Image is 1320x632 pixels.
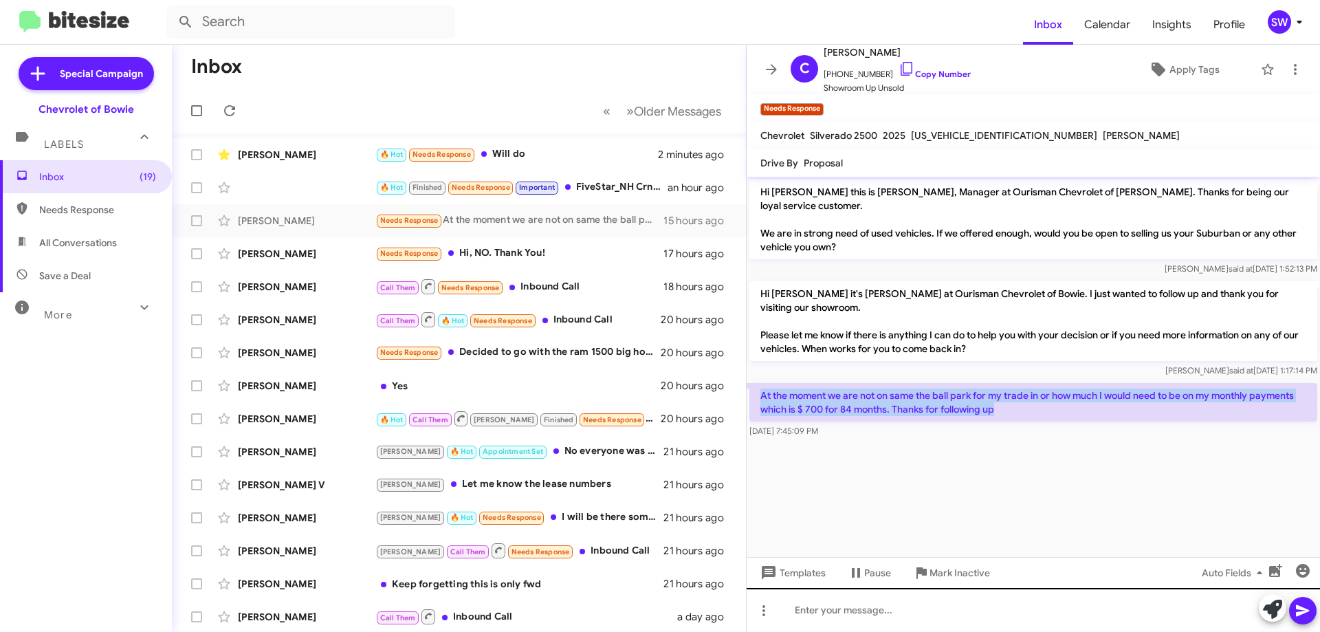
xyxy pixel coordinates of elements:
span: Call Them [412,415,448,424]
span: Needs Response [380,249,439,258]
div: Inbound Call [375,278,663,295]
span: All Conversations [39,236,117,250]
span: [US_VEHICLE_IDENTIFICATION_NUMBER] [911,129,1097,142]
div: [PERSON_NAME] [238,313,375,327]
div: [PERSON_NAME] [238,610,375,624]
div: FiveStar_NH Crn [DATE] $3.72 -0.75 Crn [DATE] $3.69 -0.75 Bns [DATE] $9.79 -3.0 Bns [DATE] $9.74 ... [375,179,668,195]
span: Inbox [39,170,156,184]
span: Needs Response [39,203,156,217]
span: Mark Inactive [929,560,990,585]
div: [PERSON_NAME] [238,280,375,294]
span: Needs Response [452,183,510,192]
div: [PERSON_NAME] [238,148,375,162]
div: [PERSON_NAME] [238,412,375,426]
button: Auto Fields [1191,560,1279,585]
div: No everyone was fabulous. Have not purchased yet because of financing on my end [375,444,663,459]
div: I will be there sometime [DATE] to see [PERSON_NAME] [375,510,663,525]
span: Needs Response [441,283,500,292]
div: [PERSON_NAME] V [238,478,375,492]
div: 17 hours ago [663,247,735,261]
a: Calendar [1073,5,1141,45]
span: [PERSON_NAME] [380,480,441,489]
a: Special Campaign [19,57,154,90]
div: [PERSON_NAME] [238,577,375,591]
div: 20 hours ago [661,412,735,426]
span: Save a Deal [39,269,91,283]
div: Chevrolet of Bowie [38,102,134,116]
span: Needs Response [511,547,570,556]
div: [PERSON_NAME] [238,511,375,525]
span: Needs Response [583,415,641,424]
div: [PERSON_NAME] [238,214,375,228]
span: said at [1229,263,1253,274]
div: 21 hours ago [663,577,735,591]
span: 🔥 Hot [441,316,465,325]
span: [PERSON_NAME] [380,447,441,456]
div: Keep forgetting this is only fwd [375,577,663,591]
span: Older Messages [634,104,721,119]
span: [PERSON_NAME] [824,44,971,61]
span: Special Campaign [60,67,143,80]
span: [PERSON_NAME] [474,415,535,424]
span: Auto Fields [1202,560,1268,585]
a: Profile [1202,5,1256,45]
div: [PERSON_NAME] [238,247,375,261]
div: 21 hours ago [663,478,735,492]
div: [PERSON_NAME] [238,379,375,393]
a: Inbox [1023,5,1073,45]
a: Copy Number [899,69,971,79]
h1: Inbox [191,56,242,78]
span: (19) [140,170,156,184]
span: Appointment Set [483,447,543,456]
div: Let me know the lease numbers [375,477,663,492]
span: Finished [544,415,574,424]
span: [DATE] 7:45:09 PM [749,426,818,436]
a: Insights [1141,5,1202,45]
div: a day ago [677,610,735,624]
span: 🔥 Hot [380,183,404,192]
span: [PERSON_NAME] [DATE] 1:17:14 PM [1165,365,1317,375]
div: [PERSON_NAME] [238,346,375,360]
span: Needs Response [380,216,439,225]
span: Pause [864,560,891,585]
div: Inbound Call [375,410,661,427]
span: Chevrolet [760,129,804,142]
div: Will do [375,146,658,162]
div: At the moment we are not on same the ball park for my trade in or how much I would need to be on ... [375,213,663,228]
div: [PERSON_NAME] [238,544,375,558]
span: [PERSON_NAME] [DATE] 1:52:13 PM [1165,263,1317,274]
span: Proposal [804,157,843,169]
span: » [626,102,634,120]
span: [PERSON_NAME] [1103,129,1180,142]
span: More [44,309,72,321]
span: C [800,58,810,80]
span: [PERSON_NAME] [380,513,441,522]
p: Hi [PERSON_NAME] it's [PERSON_NAME] at Ourisman Chevrolet of Bowie. I just wanted to follow up an... [749,281,1317,361]
span: Labels [44,138,84,151]
button: SW [1256,10,1305,34]
span: 2025 [883,129,905,142]
div: Decided to go with the ram 1500 big horn crew cab. But thanks anyway. [375,345,661,360]
span: Important [519,183,555,192]
div: Inbound Call [375,542,663,559]
span: Call Them [380,613,416,622]
div: 15 hours ago [663,214,735,228]
nav: Page navigation example [595,97,729,125]
span: Templates [758,560,826,585]
div: 18 hours ago [663,280,735,294]
p: At the moment we are not on same the ball park for my trade in or how much I would need to be on ... [749,383,1317,422]
span: Needs Response [380,348,439,357]
button: Mark Inactive [902,560,1001,585]
div: SW [1268,10,1291,34]
span: [PERSON_NAME] [380,547,441,556]
button: Next [618,97,729,125]
div: Inbound Call [375,608,677,625]
span: Finished [412,183,443,192]
button: Apply Tags [1113,57,1254,82]
span: Call Them [380,316,416,325]
small: Needs Response [760,103,824,116]
span: Needs Response [412,150,471,159]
